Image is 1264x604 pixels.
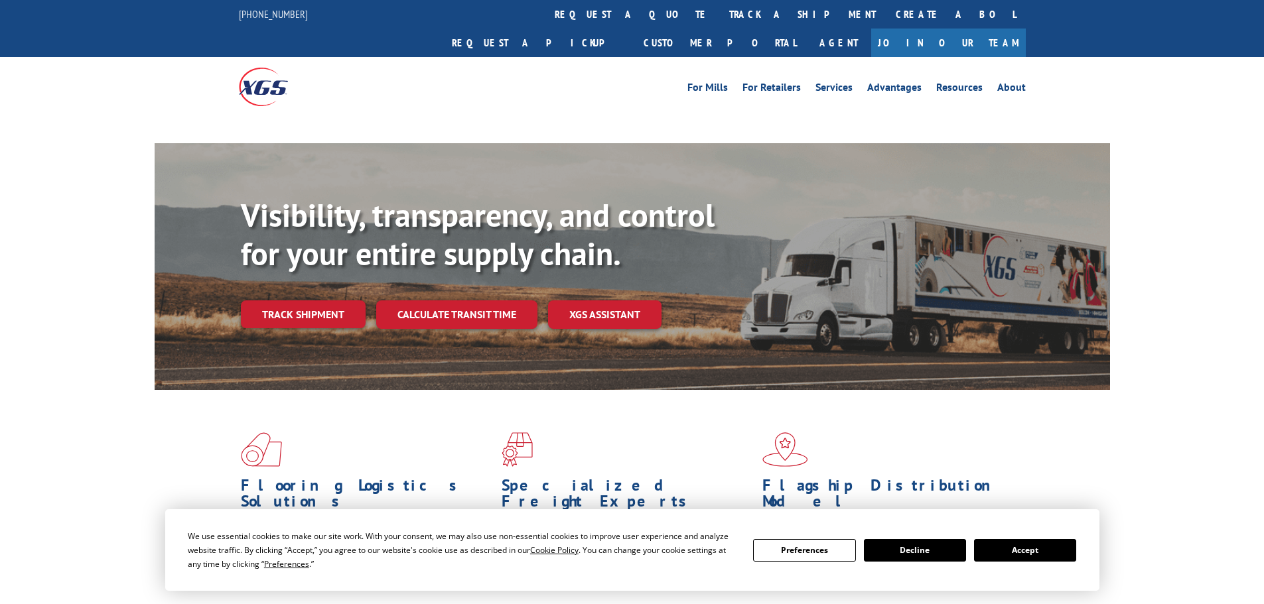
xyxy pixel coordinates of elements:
[742,82,801,97] a: For Retailers
[687,82,728,97] a: For Mills
[806,29,871,57] a: Agent
[530,544,579,556] span: Cookie Policy
[165,509,1099,591] div: Cookie Consent Prompt
[974,539,1076,562] button: Accept
[753,539,855,562] button: Preferences
[864,539,966,562] button: Decline
[188,529,737,571] div: We use essential cookies to make our site work. With your consent, we may also use non-essential ...
[815,82,853,97] a: Services
[241,432,282,467] img: xgs-icon-total-supply-chain-intelligence-red
[241,477,492,516] h1: Flooring Logistics Solutions
[548,300,662,329] a: XGS ASSISTANT
[241,194,715,274] b: Visibility, transparency, and control for your entire supply chain.
[867,82,922,97] a: Advantages
[762,432,808,467] img: xgs-icon-flagship-distribution-model-red
[502,432,533,467] img: xgs-icon-focused-on-flooring-red
[871,29,1026,57] a: Join Our Team
[997,82,1026,97] a: About
[634,29,806,57] a: Customer Portal
[502,477,752,516] h1: Specialized Freight Experts
[762,477,1013,516] h1: Flagship Distribution Model
[241,300,366,328] a: Track shipment
[442,29,634,57] a: Request a pickup
[376,300,537,329] a: Calculate transit time
[239,7,308,21] a: [PHONE_NUMBER]
[936,82,983,97] a: Resources
[264,558,309,570] span: Preferences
